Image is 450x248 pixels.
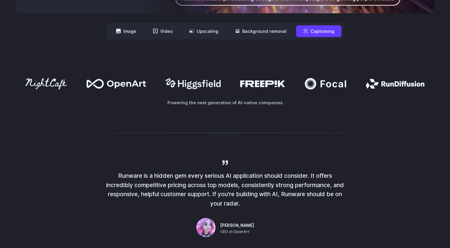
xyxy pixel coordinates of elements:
button: Upscaling [182,25,225,37]
span: CEO at OpenArt [220,229,249,235]
button: Image [109,25,143,37]
p: Runware is a hidden gem every serious AI application should consider. It offers incredibly compet... [105,171,345,208]
button: Video [146,25,180,37]
p: Powering the next generation of AI-native companies [16,99,434,106]
img: Person [196,218,216,237]
span: [PERSON_NAME] [220,222,254,229]
button: Background removal [228,25,294,37]
button: Captioning [296,25,341,37]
